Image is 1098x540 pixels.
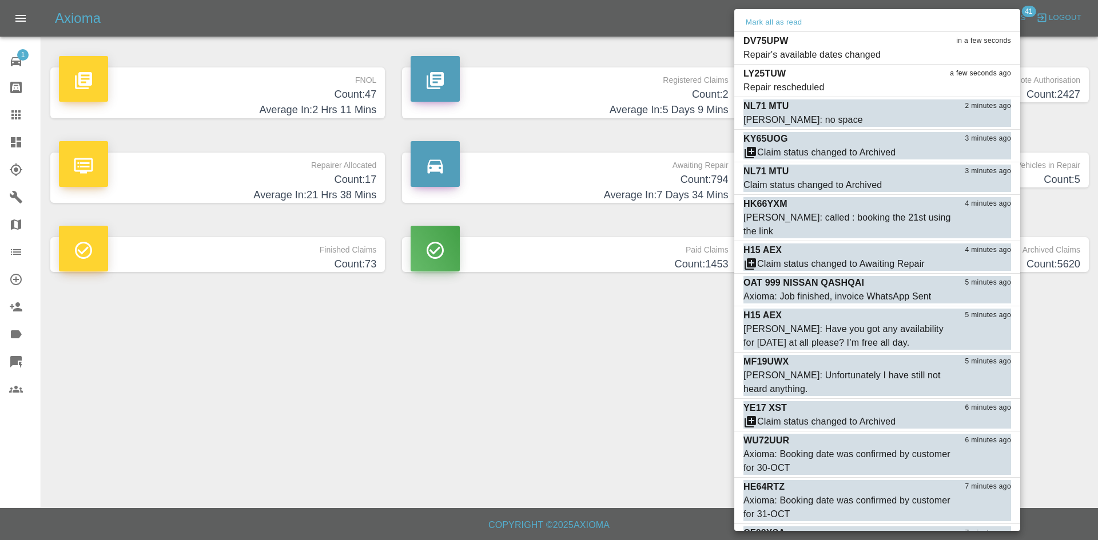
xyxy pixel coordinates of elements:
span: 5 minutes ago [965,310,1011,321]
div: Repair rescheduled [743,81,824,94]
p: H15 AEX [743,309,782,322]
div: Claim status changed to Archived [757,146,896,159]
p: NL71 MTU [743,165,789,178]
span: 6 minutes ago [965,402,1011,414]
p: H15 AEX [743,243,782,257]
div: [PERSON_NAME]: no space [743,113,863,127]
p: NL71 MTU [743,99,789,113]
p: CF23XSA [743,526,785,540]
span: a few seconds ago [950,68,1011,79]
div: [PERSON_NAME]: Have you got any availability for [DATE] at all please? I’m free all day. [743,322,954,350]
div: Claim status changed to Awaiting Repair [757,257,925,271]
span: 3 minutes ago [965,166,1011,177]
span: 7 minutes ago [965,527,1011,539]
span: 4 minutes ago [965,198,1011,210]
span: 2 minutes ago [965,101,1011,112]
span: 5 minutes ago [965,356,1011,367]
div: Claim status changed to Archived [757,415,896,429]
span: 6 minutes ago [965,435,1011,446]
p: WU72UUR [743,434,789,447]
div: Axioma: Booking date was confirmed by customer for 31-OCT [743,494,954,521]
div: [PERSON_NAME]: called : booking the 21st using the link [743,211,954,238]
span: 4 minutes ago [965,245,1011,256]
div: [PERSON_NAME]: Unfortunately I have still not heard anything. [743,369,954,396]
p: HE64RTZ [743,480,785,494]
p: LY25TUW [743,67,786,81]
p: OAT 999 NISSAN QASHQAI [743,276,864,290]
span: in a few seconds [956,35,1011,47]
span: 7 minutes ago [965,481,1011,493]
button: Mark all as read [743,16,804,29]
div: Repair's available dates changed [743,48,881,62]
span: 3 minutes ago [965,133,1011,145]
p: KY65UOG [743,132,788,146]
p: DV75UPW [743,34,788,48]
span: 5 minutes ago [965,277,1011,289]
p: HK66YXM [743,197,787,211]
div: Claim status changed to Archived [743,178,882,192]
div: Axioma: Job finished, invoice WhatsApp Sent [743,290,931,303]
p: MF19UWX [743,355,789,369]
p: YE17 XST [743,401,787,415]
div: Axioma: Booking date was confirmed by customer for 30-OCT [743,447,954,475]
